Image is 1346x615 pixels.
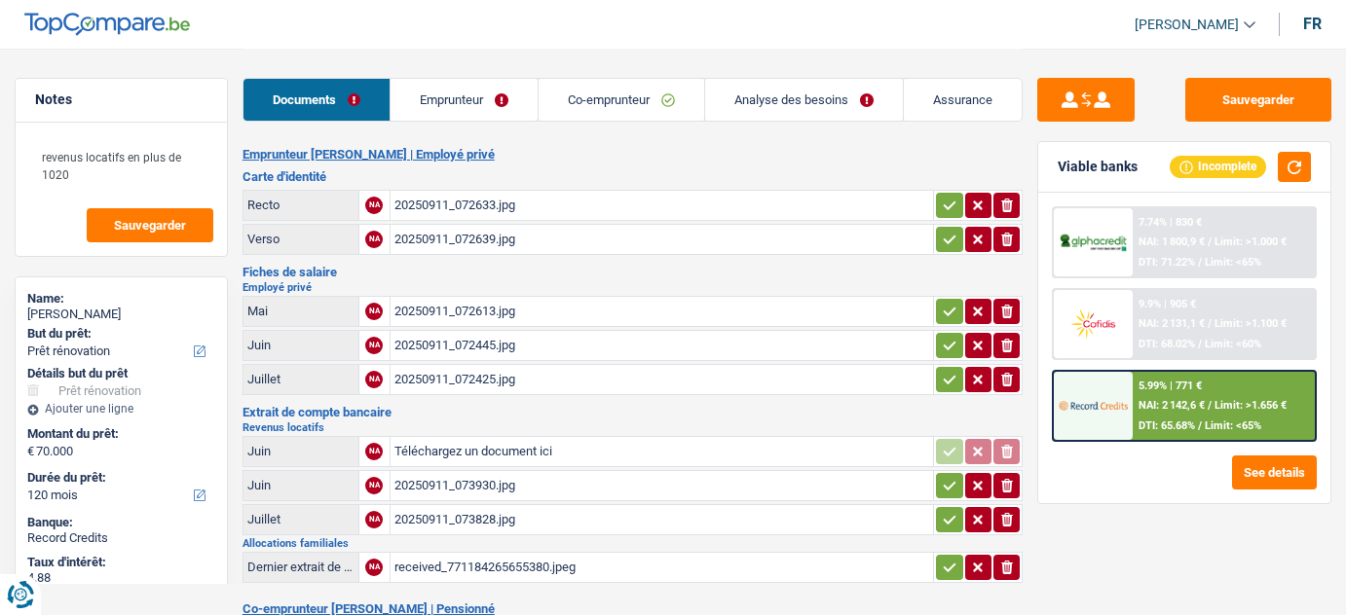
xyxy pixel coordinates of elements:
h2: Employé privé [243,282,1024,293]
div: 20250911_072425.jpg [394,365,930,394]
div: Viable banks [1058,159,1138,175]
span: Limit: >1.100 € [1215,317,1287,330]
div: Juin [247,444,355,458]
div: NA [365,371,383,388]
a: Assurance [904,79,1022,121]
h3: Carte d'identité [243,170,1024,183]
div: 20250911_072633.jpg [394,191,930,220]
div: Banque: [27,515,215,530]
span: Limit: <65% [1205,256,1261,269]
span: Limit: >1.656 € [1215,399,1287,412]
div: received_771184265655380.jpeg [394,553,930,582]
span: € [27,444,34,459]
div: Juillet [247,372,355,386]
div: 20250911_072445.jpg [394,331,930,360]
h3: Fiches de salaire [243,266,1024,278]
div: fr [1303,15,1322,33]
div: Recto [247,198,355,212]
h3: Extrait de compte bancaire [243,406,1024,418]
span: Sauvegarder [114,219,186,232]
span: NAI: 2 131,1 € [1139,317,1205,330]
div: Ajouter une ligne [27,402,215,416]
a: [PERSON_NAME] [1119,9,1255,41]
span: NAI: 1 800,9 € [1139,235,1205,248]
div: NA [365,443,383,460]
img: Record Credits [1059,388,1127,422]
img: Cofidis [1059,307,1127,341]
div: Incomplete [1170,156,1266,177]
span: [PERSON_NAME] [1135,17,1239,33]
span: / [1208,399,1212,412]
button: See details [1232,455,1317,489]
button: Sauvegarder [1185,78,1331,122]
div: 9.9% | 905 € [1139,298,1196,310]
div: NA [365,337,383,354]
div: 20250911_073930.jpg [394,471,930,500]
div: Juin [247,478,355,492]
div: NA [365,511,383,528]
span: Limit: <65% [1205,419,1261,432]
div: Taux d'intérêt: [27,555,215,570]
div: Détails but du prêt [27,366,215,381]
div: 7.74% | 830 € [1139,216,1202,229]
div: NA [365,197,383,214]
div: 5.99% | 771 € [1139,380,1202,392]
div: Juin [247,338,355,352]
div: NA [365,559,383,576]
div: 20250911_072639.jpg [394,225,930,254]
span: Limit: >1.000 € [1215,235,1287,248]
label: Durée du prêt: [27,470,211,486]
a: Co-emprunteur [539,79,704,121]
span: DTI: 68.02% [1139,338,1195,350]
a: Emprunteur [391,79,538,121]
div: NA [365,477,383,494]
span: / [1208,235,1212,248]
span: / [1198,419,1202,432]
label: But du prêt: [27,326,211,342]
h2: Allocations familiales [243,538,1024,549]
div: Verso [247,232,355,246]
a: Documents [243,79,390,121]
div: NA [365,303,383,320]
span: Limit: <60% [1205,338,1261,350]
div: Name: [27,291,215,307]
span: / [1198,338,1202,350]
span: / [1198,256,1202,269]
div: Record Credits [27,530,215,546]
span: DTI: 65.68% [1139,419,1195,432]
div: 20250911_073828.jpg [394,505,930,534]
button: Sauvegarder [87,208,213,242]
h2: Revenus locatifs [243,422,1024,433]
h5: Notes [35,91,207,108]
span: / [1208,317,1212,330]
label: Montant du prêt: [27,426,211,442]
span: DTI: 71.22% [1139,256,1195,269]
div: Mai [247,304,355,318]
h2: Emprunteur [PERSON_NAME] | Employé privé [243,147,1024,163]
a: Analyse des besoins [705,79,903,121]
div: 4.88 [27,570,215,586]
div: NA [365,231,383,248]
span: NAI: 2 142,6 € [1139,399,1205,412]
img: AlphaCredit [1059,232,1127,253]
div: [PERSON_NAME] [27,307,215,322]
img: TopCompare Logo [24,13,190,36]
div: 20250911_072613.jpg [394,297,930,326]
div: Juillet [247,512,355,526]
div: Dernier extrait de compte pour vos allocations familiales [247,560,355,574]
